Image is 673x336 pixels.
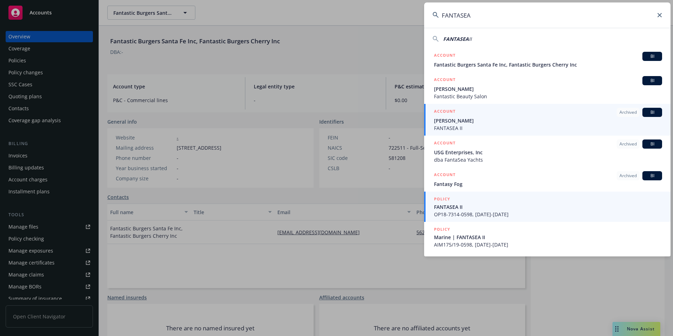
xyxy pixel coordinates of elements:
[645,109,659,116] span: BI
[434,93,662,100] span: Fantastic Beauty Salon
[434,226,450,233] h5: POLICY
[434,85,662,93] span: [PERSON_NAME]
[619,141,637,147] span: Archived
[619,109,637,116] span: Archived
[645,141,659,147] span: BI
[434,52,455,60] h5: ACCOUNT
[443,36,469,42] span: FANTASEA
[424,2,671,28] input: Search...
[424,167,671,192] a: ACCOUNTArchivedBIFantasy Fog
[434,61,662,68] span: Fantastic Burgers Santa Fe Inc, Fantastic Burgers Cherry Inc
[469,36,472,42] span: II
[434,180,662,188] span: Fantasy Fog
[424,222,671,252] a: POLICYMarine | FANTASEA IIAIM175/19-0598, [DATE]-[DATE]
[434,171,455,180] h5: ACCOUNT
[434,156,662,163] span: dba FantaSea Yachts
[424,72,671,104] a: ACCOUNTBI[PERSON_NAME]Fantastic Beauty Salon
[424,48,671,72] a: ACCOUNTBIFantastic Burgers Santa Fe Inc, Fantastic Burgers Cherry Inc
[645,173,659,179] span: BI
[434,211,662,218] span: OP18-7314-0598, [DATE]-[DATE]
[424,104,671,136] a: ACCOUNTArchivedBI[PERSON_NAME]FANTASEA II
[619,173,637,179] span: Archived
[434,241,662,248] span: AIM175/19-0598, [DATE]-[DATE]
[434,139,455,148] h5: ACCOUNT
[645,77,659,84] span: BI
[434,76,455,85] h5: ACCOUNT
[434,117,662,124] span: [PERSON_NAME]
[424,192,671,222] a: POLICYFANTASEA IIOP18-7314-0598, [DATE]-[DATE]
[645,53,659,60] span: BI
[424,136,671,167] a: ACCOUNTArchivedBIUSG Enterprises, Incdba FantaSea Yachts
[434,234,662,241] span: Marine | FANTASEA II
[434,124,662,132] span: FANTASEA II
[434,203,662,211] span: FANTASEA II
[434,149,662,156] span: USG Enterprises, Inc
[434,195,450,203] h5: POLICY
[434,108,455,116] h5: ACCOUNT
